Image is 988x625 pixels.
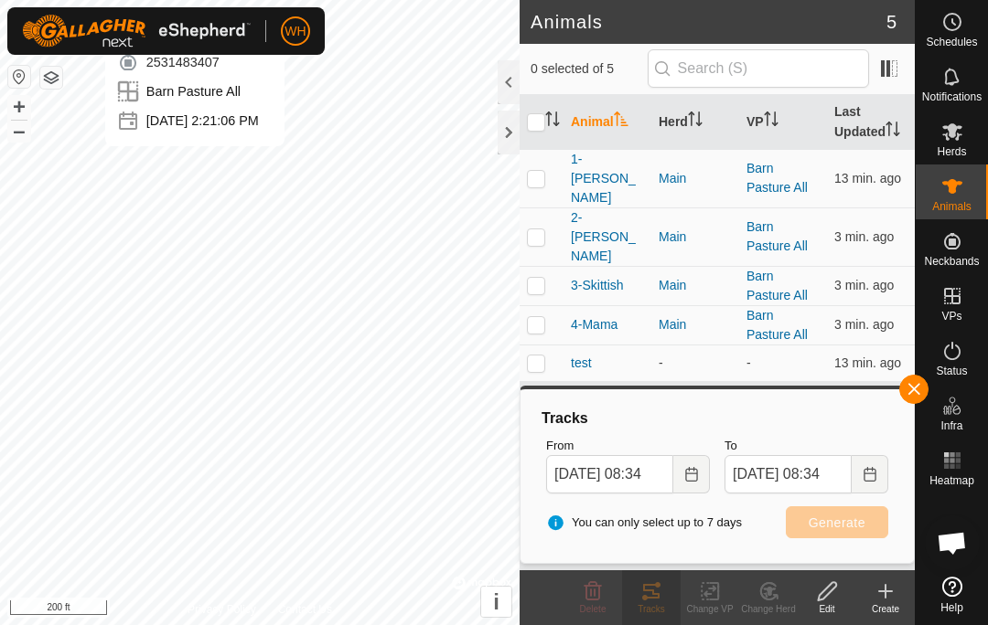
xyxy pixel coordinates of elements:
[659,228,732,247] div: Main
[856,602,915,616] div: Create
[739,95,827,150] th: VP
[834,355,901,370] span: Sep 12, 2025 at 8:21 AM
[285,22,306,41] span: WH
[827,95,915,150] th: Last Updated
[659,315,732,334] div: Main
[746,308,808,342] a: Barn Pasture All
[8,120,30,142] button: –
[924,256,979,267] span: Neckbands
[481,587,511,617] button: i
[688,114,703,129] p-sorticon: Activate to sort
[926,37,977,48] span: Schedules
[571,208,644,266] span: 2-[PERSON_NAME]
[673,455,710,493] button: Choose Date
[531,59,648,79] span: 0 selected of 5
[746,161,808,195] a: Barn Pasture All
[531,11,886,33] h2: Animals
[648,49,869,88] input: Search (S)
[746,219,808,253] a: Barn Pasture All
[886,8,897,36] span: 5
[932,201,972,212] span: Animals
[22,15,251,48] img: Gallagher Logo
[852,455,888,493] button: Choose Date
[117,80,270,102] div: Barn Pasture All
[940,420,962,431] span: Infra
[8,96,30,118] button: +
[941,311,961,322] span: VPs
[834,171,901,185] span: Sep 12, 2025 at 8:21 AM
[834,229,894,244] span: Sep 12, 2025 at 8:31 AM
[659,169,732,188] div: Main
[681,602,739,616] div: Change VP
[651,95,739,150] th: Herd
[571,315,617,334] span: 4-Mama
[929,475,974,486] span: Heatmap
[834,278,894,292] span: Sep 12, 2025 at 8:31 AM
[834,317,894,332] span: Sep 12, 2025 at 8:31 AM
[622,602,681,616] div: Tracks
[546,437,710,455] label: From
[739,602,798,616] div: Change Herd
[564,95,651,150] th: Animal
[278,601,332,618] a: Contact Us
[809,515,865,530] span: Generate
[936,365,967,376] span: Status
[659,354,732,373] div: -
[188,601,256,618] a: Privacy Policy
[117,51,270,73] div: 2531483407
[798,602,856,616] div: Edit
[786,506,888,538] button: Generate
[886,124,900,139] p-sorticon: Activate to sort
[922,91,982,102] span: Notifications
[546,514,742,532] span: You can only select up to 7 days
[746,269,808,302] a: Barn Pasture All
[117,110,270,132] div: [DATE] 2:21:06 PM
[764,114,779,129] p-sorticon: Activate to sort
[725,437,888,455] label: To
[545,114,560,129] p-sorticon: Activate to sort
[659,276,732,295] div: Main
[937,146,966,157] span: Herds
[940,602,963,613] span: Help
[40,67,62,89] button: Map Layers
[493,589,499,614] span: i
[916,569,988,620] a: Help
[580,604,607,614] span: Delete
[746,355,751,370] app-display-virtual-paddock-transition: -
[571,150,644,207] span: 1-[PERSON_NAME]
[8,66,30,88] button: Reset Map
[571,276,624,295] span: 3-Skittish
[571,354,592,373] span: test
[925,515,980,570] div: Open chat
[539,408,896,429] div: Tracks
[614,114,628,129] p-sorticon: Activate to sort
